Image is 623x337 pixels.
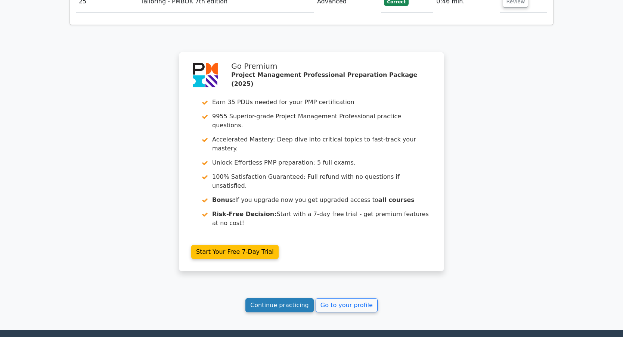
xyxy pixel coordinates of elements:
[245,298,314,312] a: Continue practicing
[316,298,378,312] a: Go to your profile
[191,245,279,259] a: Start Your Free 7-Day Trial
